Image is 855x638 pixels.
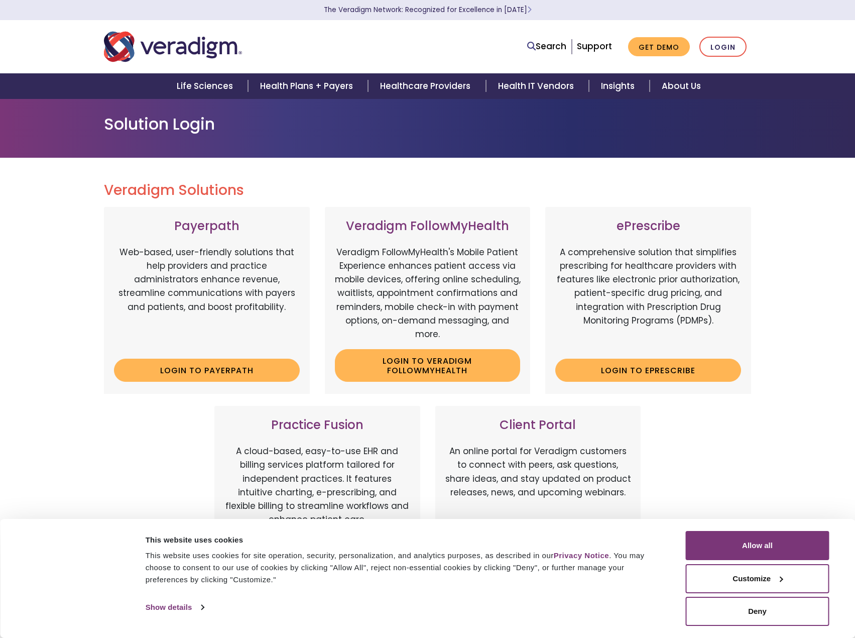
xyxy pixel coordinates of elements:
[589,73,650,99] a: Insights
[114,246,300,351] p: Web-based, user-friendly solutions that help providers and practice administrators enhance revenu...
[335,219,521,234] h3: Veradigm FollowMyHealth
[527,5,532,15] span: Learn More
[104,115,752,134] h1: Solution Login
[686,564,829,593] button: Customize
[650,73,713,99] a: About Us
[699,37,747,57] a: Login
[224,445,410,526] p: A cloud-based, easy-to-use EHR and billing services platform tailored for independent practices. ...
[555,219,741,234] h3: ePrescribe
[324,5,532,15] a: The Veradigm Network: Recognized for Excellence in [DATE]Learn More
[146,550,663,586] div: This website uses cookies for site operation, security, personalization, and analytics purposes, ...
[114,359,300,382] a: Login to Payerpath
[445,445,631,526] p: An online portal for Veradigm customers to connect with peers, ask questions, share ideas, and st...
[104,30,242,63] img: Veradigm logo
[248,73,368,99] a: Health Plans + Payers
[114,219,300,234] h3: Payerpath
[146,534,663,546] div: This website uses cookies
[555,359,741,382] a: Login to ePrescribe
[165,73,248,99] a: Life Sciences
[628,37,690,57] a: Get Demo
[686,597,829,626] button: Deny
[555,246,741,351] p: A comprehensive solution that simplifies prescribing for healthcare providers with features like ...
[554,551,609,560] a: Privacy Notice
[146,600,204,615] a: Show details
[224,418,410,433] h3: Practice Fusion
[445,418,631,433] h3: Client Portal
[577,40,612,52] a: Support
[486,73,589,99] a: Health IT Vendors
[335,349,521,382] a: Login to Veradigm FollowMyHealth
[335,246,521,341] p: Veradigm FollowMyHealth's Mobile Patient Experience enhances patient access via mobile devices, o...
[527,40,566,53] a: Search
[686,531,829,560] button: Allow all
[104,182,752,199] h2: Veradigm Solutions
[368,73,485,99] a: Healthcare Providers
